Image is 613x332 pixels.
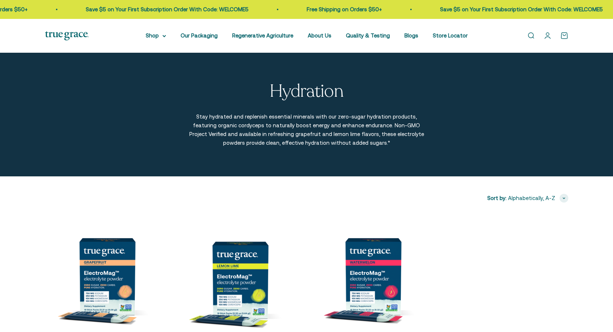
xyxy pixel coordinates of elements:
button: Alphabetically, A-Z [508,194,568,203]
p: Save $5 on Your First Subscription Order With Code: WELCOME5 [439,5,602,14]
a: Quality & Testing [346,32,390,39]
a: Blogs [404,32,418,39]
a: Free Shipping on Orders $50+ [306,6,381,12]
summary: Shop [146,31,166,40]
p: Hydration [270,82,344,101]
p: Stay hydrated and replenish essential minerals with our zero-sugar hydration products, featuring ... [189,112,425,147]
span: Sort by: [487,194,507,203]
p: Save $5 on Your First Subscription Order With Code: WELCOME5 [85,5,248,14]
a: Regenerative Agriculture [232,32,293,39]
a: Our Packaging [181,32,218,39]
a: About Us [308,32,331,39]
a: Store Locator [433,32,468,39]
span: Alphabetically, A-Z [508,194,555,203]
